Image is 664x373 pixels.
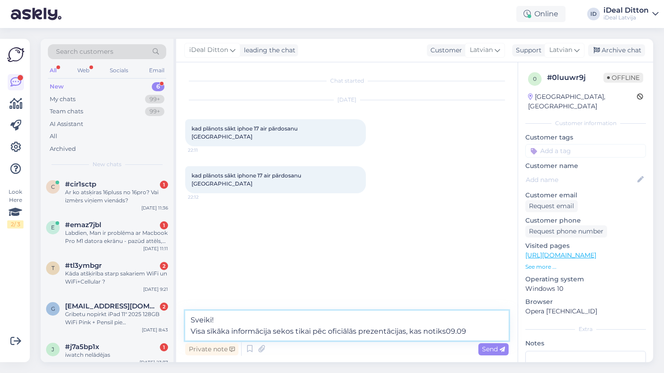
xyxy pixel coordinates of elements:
p: Visited pages [525,241,646,251]
p: See more ... [525,263,646,271]
div: iwatch nelādējas [65,351,168,359]
div: Support [512,46,542,55]
div: ID [587,8,600,20]
span: 22:12 [188,194,222,200]
p: Operating system [525,275,646,284]
div: My chats [50,95,75,104]
textarea: Sveiki! Visa sīkāka informācija sekos tikai pēc oficiālās prezentācijas, kas notiks09.09 [185,311,509,340]
p: Opera [TECHNICAL_ID] [525,307,646,316]
span: j [51,346,54,353]
div: 6 [152,82,164,91]
p: Customer name [525,161,646,171]
div: 1 [160,181,168,189]
div: New [50,82,64,91]
span: g [51,305,55,312]
div: [DATE] 8:43 [142,326,168,333]
img: Askly Logo [7,46,24,63]
span: t [51,265,55,271]
div: Chat started [185,77,509,85]
p: Browser [525,297,646,307]
div: 2 / 3 [7,220,23,228]
p: Windows 10 [525,284,646,294]
div: Labdien, Man ir problēma ar Macbook Pro M1 datora ekrānu - pazūd attēls, parādās melns ekrāns ar ... [65,229,168,245]
div: Extra [525,325,646,333]
span: 22:11 [188,147,222,154]
div: Team chats [50,107,83,116]
span: 0 [533,75,537,82]
div: Email [147,65,166,76]
div: Web [75,65,91,76]
div: iDeal Ditton [603,7,649,14]
span: New chats [93,160,122,168]
div: Customer information [525,119,646,127]
span: gornat@inbox.lv [65,302,159,310]
a: iDeal DittoniDeal Latvija [603,7,659,21]
p: Customer tags [525,133,646,142]
div: 1 [160,343,168,351]
span: #emaz7jbl [65,221,101,229]
div: Archive chat [588,44,645,56]
p: Notes [525,339,646,348]
span: kad plānots sākt iphone 17 air pārdosanu [GEOGRAPHIC_DATA] [192,172,303,187]
div: iDeal Latvija [603,14,649,21]
div: 99+ [145,107,164,116]
div: Look Here [7,188,23,228]
span: Send [482,345,505,353]
div: leading the chat [240,46,295,55]
span: c [51,183,55,190]
div: [GEOGRAPHIC_DATA], [GEOGRAPHIC_DATA] [528,92,637,111]
div: 2 [160,262,168,270]
div: Socials [108,65,130,76]
div: 1 [160,221,168,229]
div: Private note [185,343,238,355]
div: Archived [50,145,76,154]
div: [DATE] 11:36 [141,205,168,211]
p: Customer phone [525,216,646,225]
div: [DATE] 9:21 [143,286,168,293]
div: Request email [525,200,578,212]
div: Online [516,6,566,22]
div: 99+ [145,95,164,104]
span: Search customers [56,47,113,56]
div: Kāda atšķirība starp sakariem WiFi un WiFi+Cellular ? [65,270,168,286]
input: Add name [526,175,636,185]
span: #cir1sctp [65,180,96,188]
div: [DATE] 11:11 [143,245,168,252]
div: Customer [427,46,462,55]
span: Latvian [470,45,493,55]
span: #j7a5bp1x [65,343,99,351]
span: Latvian [549,45,572,55]
span: iDeal Ditton [189,45,228,55]
span: kad plānots sākt iphoe 17 air pārdosanu [GEOGRAPHIC_DATA] [192,125,299,140]
div: Ar ko atsķiras 16pluss no 16pro? Vai izmèrs viņiem vienáds? [65,188,168,205]
span: #tl3ymbgr [65,261,102,270]
div: # 0luuwr9j [547,72,603,83]
div: AI Assistant [50,120,83,129]
div: [DATE] [185,96,509,104]
div: [DATE] 23:37 [140,359,168,366]
p: Customer email [525,191,646,200]
div: All [48,65,58,76]
input: Add a tag [525,144,646,158]
span: Offline [603,73,643,83]
div: All [50,132,57,141]
div: 2 [160,303,168,311]
a: [URL][DOMAIN_NAME] [525,251,596,259]
span: e [51,224,55,231]
div: Gribetu nopirkt iPad 11" 2025 128GB WiFi Pink + Pensil pie viņam(parastais). Cik būs kopā, ar atl... [65,310,168,326]
div: Request phone number [525,225,607,238]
